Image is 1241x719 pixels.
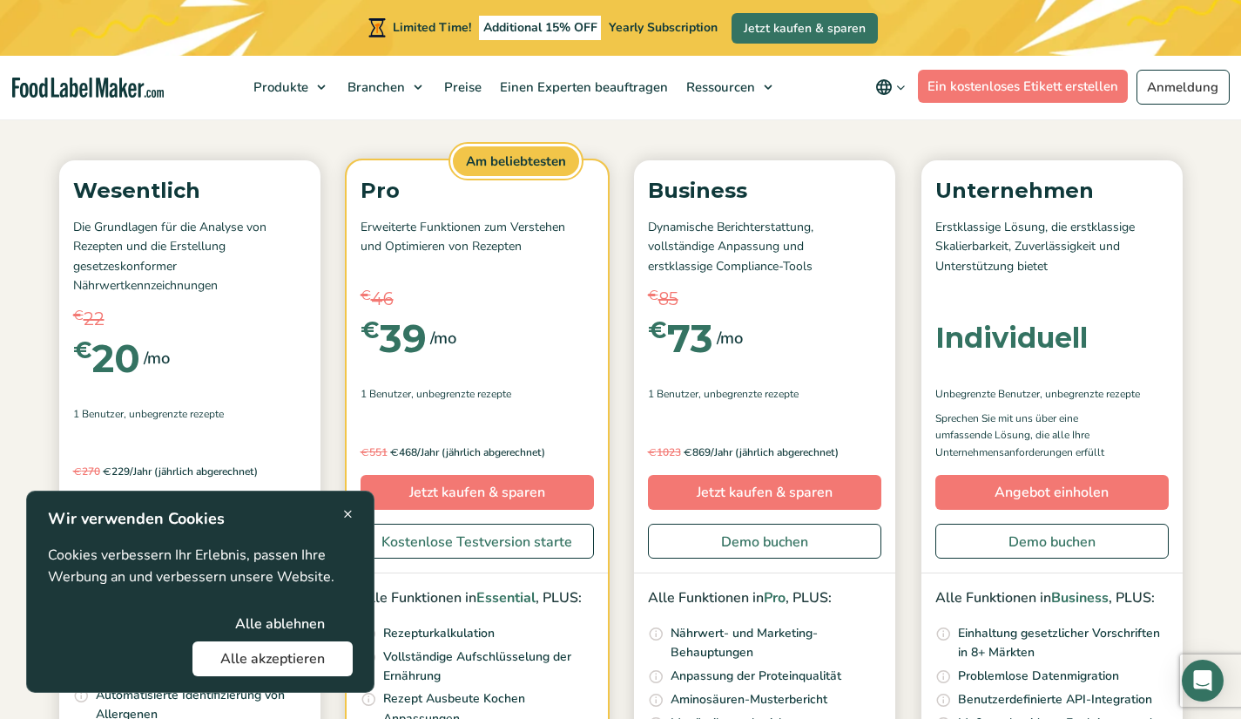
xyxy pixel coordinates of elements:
p: Cookies verbessern Ihr Erlebnis, passen Ihre Werbung an und verbessern unsere Website. [48,545,353,589]
p: Alle Funktionen in , PLUS: [935,587,1169,610]
span: Essential [476,588,536,607]
a: Jetzt kaufen & sparen [361,475,594,510]
span: Produkte [248,78,310,96]
p: 869/Jahr (jährlich abgerechnet) [648,444,881,461]
span: 1 Benutzer [73,406,124,422]
p: Dynamische Berichterstattung, vollständige Anpassung und erstklassige Compliance-Tools [648,218,881,276]
span: 1 Benutzer [648,386,698,402]
a: Produkte [245,56,334,119]
span: Ressourcen [681,78,757,96]
p: Wesentlich [73,174,307,207]
p: 229/Jahr (jährlich abgerechnet) [73,463,307,480]
span: /mo [430,326,456,350]
span: Additional 15% OFF [479,16,602,40]
a: Branchen [339,56,431,119]
p: Sprechen Sie mit uns über eine umfassende Lösung, die alle Ihre Unternehmensanforderungen erfüllt [935,410,1136,461]
div: Individuell [935,324,1088,352]
span: /mo [717,326,743,350]
del: 551 [361,445,388,459]
p: Pro [361,174,594,207]
a: Angebot einholen [935,475,1169,510]
p: Vollständige Aufschlüsselung der Ernährung [383,648,594,687]
button: Alle ablehnen [207,607,353,641]
span: € [73,339,92,362]
a: Ein kostenloses Etikett erstellen [918,70,1129,103]
a: Jetzt kaufen & sparen [732,13,878,44]
a: Kostenlose Testversion starte [361,524,594,559]
p: Die Grundlagen für die Analyse von Rezepten und die Erstellung gesetzeskonformer Nährwertkennzeic... [73,218,307,296]
span: € [103,465,111,478]
span: € [361,319,380,342]
strong: Wir verwenden Cookies [48,508,225,529]
p: Einhaltung gesetzlicher Vorschriften in 8+ Märkten [958,624,1169,663]
p: Erweiterte Funktionen zum Verstehen und Optimieren von Rezepten [361,218,594,276]
span: Preise [439,78,483,96]
span: Am beliebtesten [450,144,582,180]
span: Branchen [342,78,407,96]
span: Pro [764,588,786,607]
span: Business [1051,588,1109,607]
p: Unternehmen [935,174,1169,207]
span: Unbegrenzte Benutzer [935,386,1040,402]
span: × [343,502,353,526]
p: Rezepturkalkulation [383,624,495,643]
p: Problemlose Datenmigration [958,667,1119,686]
span: /mo [144,346,170,370]
span: € [361,445,369,458]
span: , Unbegrenzte Rezepte [411,386,511,402]
p: Anpassung der Proteinqualität [671,667,841,686]
p: Nährwert- und Marketing-Behauptungen [671,624,881,663]
p: Alle Funktionen in , PLUS: [648,587,881,610]
a: Demo buchen [935,524,1169,559]
a: Ressourcen [678,56,781,119]
del: 270 [73,465,100,478]
span: 1 Benutzer [361,386,411,402]
span: 22 [84,306,105,332]
p: Aminosäuren-Musterbericht [671,690,827,709]
span: € [361,286,371,306]
span: € [648,319,667,342]
del: 1023 [648,445,681,459]
span: , Unbegrenzte Rezepte [1040,386,1140,402]
div: 73 [648,319,713,357]
p: Alle Funktionen in , PLUS: [361,587,594,610]
a: Preise [435,56,487,119]
div: 39 [361,319,427,357]
p: Erstklassige Lösung, die erstklassige Skalierbarkeit, Zuverlässigkeit und Unterstützung bietet [935,218,1169,276]
span: , Unbegrenzte Rezepte [124,406,224,422]
span: € [73,306,84,326]
p: Benutzerdefinierte API-Integration [958,690,1152,709]
a: Jetzt kaufen & sparen [648,475,881,510]
span: Einen Experten beauftragen [495,78,670,96]
p: 468/Jahr (jährlich abgerechnet) [361,444,594,461]
span: € [648,286,658,306]
span: , Unbegrenzte Rezepte [698,386,799,402]
span: Limited Time! [393,19,471,36]
a: Einen Experten beauftragen [491,56,673,119]
p: Business [648,174,881,207]
span: € [648,445,657,458]
span: € [390,445,399,458]
span: € [73,465,82,478]
a: Demo buchen [648,524,881,559]
a: Anmeldung [1136,70,1230,105]
span: 85 [658,286,678,312]
span: 46 [371,286,394,312]
div: 20 [73,339,140,377]
div: Open Intercom Messenger [1182,660,1224,702]
span: Yearly Subscription [609,19,718,36]
span: € [684,445,692,458]
button: Alle akzeptieren [192,641,353,676]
